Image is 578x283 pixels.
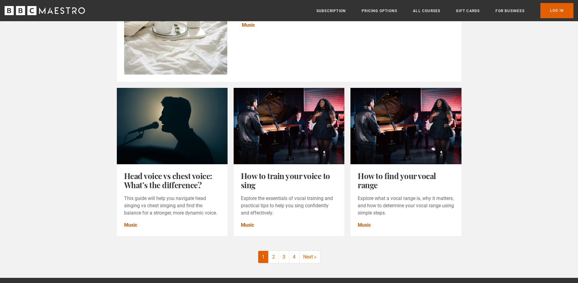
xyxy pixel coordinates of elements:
[258,251,320,263] nav: Posts
[241,221,254,229] a: Music
[242,22,255,29] a: Music
[413,8,440,14] a: All Courses
[495,8,524,14] a: For business
[358,171,436,190] a: How to find your vocal range
[540,3,573,18] a: Log In
[279,251,289,263] a: 3
[299,251,320,263] a: Next »
[316,3,573,18] nav: Primary
[362,8,397,14] a: Pricing Options
[358,221,371,229] a: Music
[241,171,330,190] a: How to train your voice to sing
[5,6,85,15] svg: BBC Maestro
[124,171,212,190] a: Head voice vs chest voice: What’s the difference?
[456,8,480,14] a: Gift Cards
[269,251,279,263] a: 2
[316,8,346,14] a: Subscription
[124,221,137,229] a: Music
[258,251,269,263] span: 1
[289,251,299,263] a: 4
